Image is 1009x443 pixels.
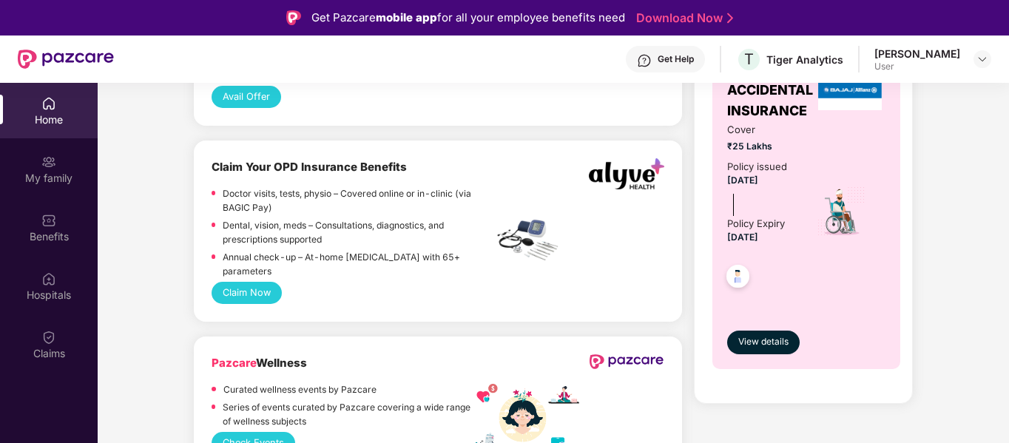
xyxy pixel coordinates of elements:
span: ₹25 Lakhs [727,139,797,153]
img: svg+xml;base64,PHN2ZyBpZD0iSG9zcGl0YWxzIiB4bWxucz0iaHR0cDovL3d3dy53My5vcmcvMjAwMC9zdmciIHdpZHRoPS... [41,271,56,286]
p: Curated wellness events by Pazcare [223,382,377,396]
span: T [744,50,754,68]
button: View details [727,331,800,354]
p: Series of events curated by Pazcare covering a wide range of wellness subjects [223,400,476,428]
img: svg+xml;base64,PHN2ZyBpZD0iRHJvcGRvd24tMzJ4MzIiIHhtbG5zPSJodHRwOi8vd3d3LnczLm9yZy8yMDAwL3N2ZyIgd2... [976,53,988,65]
span: [DATE] [727,175,758,186]
div: Policy issued [727,159,787,175]
img: alyve+logo.webp [589,158,664,189]
p: Doctor visits, tests, physio – Covered online or in-clinic (via BAGIC Pay) [223,186,476,214]
div: [PERSON_NAME] [874,47,960,61]
div: Tiger Analytics [766,53,843,67]
div: Get Pazcare for all your employee benefits need [311,9,625,27]
span: Cover [727,122,797,138]
button: Claim Now [212,282,282,304]
img: svg+xml;base64,PHN2ZyBpZD0iSGVscC0zMngzMiIgeG1sbnM9Imh0dHA6Ly93d3cudzMub3JnLzIwMDAvc3ZnIiB3aWR0aD... [637,53,652,68]
img: svg+xml;base64,PHN2ZyB3aWR0aD0iMjAiIGhlaWdodD0iMjAiIHZpZXdCb3g9IjAgMCAyMCAyMCIgZmlsbD0ibm9uZSIgeG... [41,155,56,169]
img: New Pazcare Logo [18,50,114,69]
img: svg+xml;base64,PHN2ZyB4bWxucz0iaHR0cDovL3d3dy53My5vcmcvMjAwMC9zdmciIHdpZHRoPSI0OC45NDMiIGhlaWdodD... [720,260,756,297]
button: Avail Offer [212,86,281,108]
span: Pazcare [212,356,256,370]
img: icon [816,186,867,237]
img: svg+xml;base64,PHN2ZyBpZD0iQmVuZWZpdHMiIHhtbG5zPSJodHRwOi8vd3d3LnczLm9yZy8yMDAwL3N2ZyIgd2lkdGg9Ij... [41,213,56,228]
img: Stroke [727,10,733,26]
b: Claim Your OPD Insurance Benefits [212,160,407,174]
strong: mobile app [376,10,437,24]
span: GROUP ACCIDENTAL INSURANCE [727,59,814,122]
img: svg+xml;base64,PHN2ZyBpZD0iQ2xhaW0iIHhtbG5zPSJodHRwOi8vd3d3LnczLm9yZy8yMDAwL3N2ZyIgd2lkdGg9IjIwIi... [41,330,56,345]
div: User [874,61,960,72]
div: Get Help [658,53,694,65]
p: Dental, vision, meds – Consultations, diagnostics, and prescriptions supported [223,218,476,246]
img: newPazcareLogo.svg [589,354,664,369]
img: Logo [286,10,301,25]
span: [DATE] [727,231,758,243]
a: Download Now [636,10,729,26]
b: Wellness [212,356,307,370]
p: Annual check-up – At-home [MEDICAL_DATA] with 65+ parameters [223,250,476,278]
img: label+img.png [476,188,579,291]
img: insurerLogo [818,70,882,110]
span: View details [738,335,789,349]
div: Policy Expiry [727,216,785,231]
img: svg+xml;base64,PHN2ZyBpZD0iSG9tZSIgeG1sbnM9Imh0dHA6Ly93d3cudzMub3JnLzIwMDAvc3ZnIiB3aWR0aD0iMjAiIG... [41,96,56,111]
